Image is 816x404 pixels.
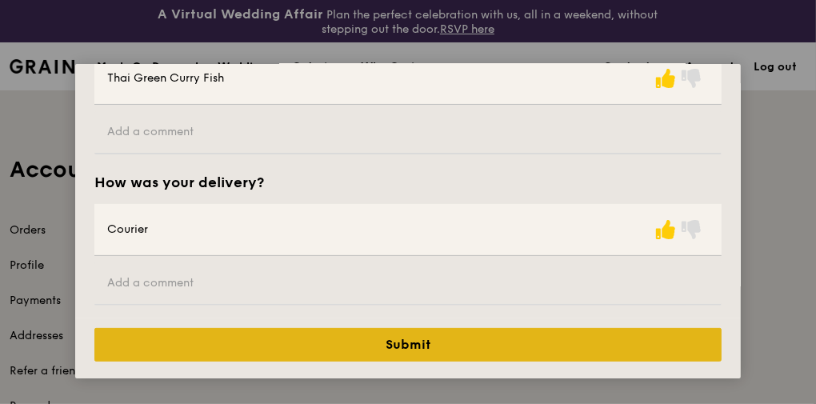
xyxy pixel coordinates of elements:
input: Add a comment [94,111,722,154]
div: Thai Green Curry Fish [107,70,224,86]
input: Add a comment [94,262,722,306]
div: Courier [107,222,148,238]
h2: How was your delivery? [94,174,264,191]
button: Submit [94,328,722,362]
